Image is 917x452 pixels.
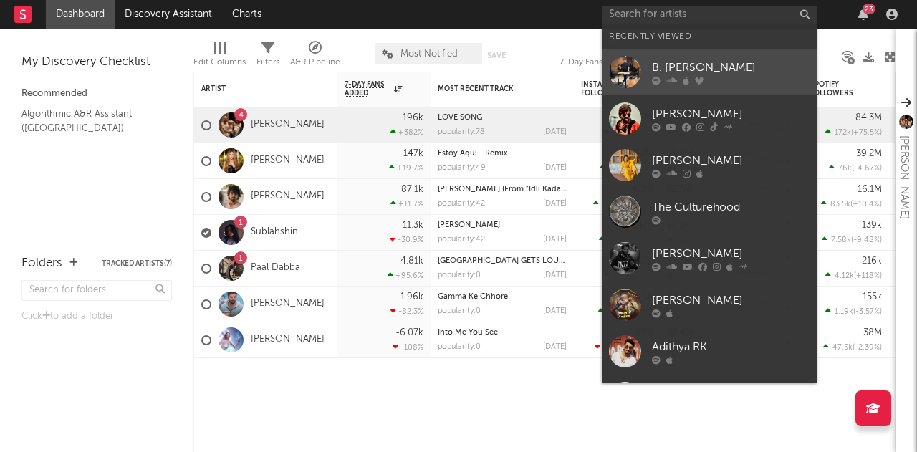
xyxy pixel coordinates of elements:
a: [PERSON_NAME][DATE] [602,375,817,421]
span: -9.48 % [853,236,880,244]
div: 7-Day Fans Added (7-Day Fans Added) [560,54,667,71]
div: 23 [863,4,875,14]
div: Monica [438,221,567,229]
div: Enjaami Thandhaane (From "Idli Kadai") [438,186,567,193]
div: Filters [256,36,279,77]
div: [DATE] [543,307,567,315]
a: Estoy Aquí - Remix [438,150,508,158]
div: Estoy Aquí - Remix [438,150,567,158]
div: ( ) [822,235,882,244]
div: -30.9 % [390,235,423,244]
div: +95.6 % [388,271,423,280]
span: 4.12k [835,272,854,280]
a: [GEOGRAPHIC_DATA] GETS LOUD : MAX URB_N UN-MUTE [438,257,656,265]
a: [PERSON_NAME] (From "Idli Kadai") [438,186,568,193]
div: Gamma Ke Chhore [438,293,567,301]
div: A&R Pipeline [290,36,340,77]
div: Into Me You See [438,329,567,337]
a: Adithya RK [602,328,817,375]
div: popularity: 42 [438,236,485,244]
div: [DATE] [543,200,567,208]
a: [PERSON_NAME] [602,95,817,142]
a: Sublahshini [251,226,300,239]
a: [PERSON_NAME] [438,221,500,229]
a: [PERSON_NAME] [251,298,325,310]
span: 83.5k [830,201,850,208]
div: Most Recent Track [438,85,545,93]
div: 7-Day Fans Added (7-Day Fans Added) [560,36,667,77]
div: ( ) [825,271,882,280]
div: 1.96k [400,292,423,302]
div: [DATE] [543,236,567,244]
a: Into Me You See [438,329,498,337]
div: [PERSON_NAME] [652,245,810,262]
div: 155k [863,292,882,302]
span: 172k [835,129,851,137]
span: 7-Day Fans Added [345,80,390,97]
div: B. [PERSON_NAME] [652,59,810,76]
div: 38M [863,328,882,337]
div: [PERSON_NAME] [652,152,810,169]
div: -6.07k [395,328,423,337]
div: +11.7 % [390,199,423,208]
div: popularity: 78 [438,128,485,136]
div: 4.81k [400,256,423,266]
div: 216k [862,256,882,266]
a: LOVE SONG [438,114,482,122]
a: [PERSON_NAME] [602,282,817,328]
span: 76k [838,165,852,173]
a: Paal Dabba [251,262,300,274]
input: Search for artists [602,6,817,24]
div: -82.3 % [390,307,423,316]
div: My Discovery Checklist [21,54,172,71]
div: Click to add a folder. [21,308,172,325]
div: 16.1M [858,185,882,194]
a: [PERSON_NAME] [251,191,325,203]
span: 1.19k [835,308,853,316]
div: A&R Pipeline [290,54,340,71]
div: popularity: 42 [438,200,485,208]
div: popularity: 0 [438,307,481,315]
button: 23 [858,9,868,20]
div: ( ) [825,307,882,316]
a: [PERSON_NAME] [602,235,817,282]
div: +382 % [390,128,423,137]
div: Filters [256,54,279,71]
span: -3.57 % [855,308,880,316]
div: [DATE] [543,128,567,136]
span: -4.67 % [854,165,880,173]
div: [DATE] [543,271,567,279]
div: [DATE] [543,164,567,172]
div: Artist [201,85,309,93]
div: Edit Columns [193,54,246,71]
div: Recommended [21,85,172,102]
div: ( ) [829,163,882,173]
div: [PERSON_NAME] [652,105,810,122]
a: [PERSON_NAME] [251,155,325,167]
span: 7.58k [831,236,851,244]
span: +10.4 % [853,201,880,208]
button: Save [487,52,506,59]
div: Recently Viewed [609,28,810,45]
div: Adithya RK [652,338,810,355]
div: The Culturehood [652,198,810,216]
div: CHENNAI GETS LOUD : MAX URB_N UN-MUTE [438,257,567,265]
span: Most Notified [400,49,458,59]
div: ( ) [595,342,653,352]
div: +19.7 % [389,163,423,173]
div: popularity: 0 [438,271,481,279]
div: 87.1k [401,185,423,194]
div: ( ) [825,128,882,137]
a: [PERSON_NAME] [251,119,325,131]
div: 39.2M [856,149,882,158]
div: popularity: 49 [438,164,486,172]
span: 47.5k [832,344,853,352]
div: Spotify Followers [810,80,860,97]
div: ( ) [823,342,882,352]
span: +118 % [856,272,880,280]
div: 196k [403,113,423,122]
div: ( ) [600,163,653,173]
a: [PERSON_NAME] [251,334,325,346]
div: ( ) [821,199,882,208]
div: [PERSON_NAME] [652,292,810,309]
